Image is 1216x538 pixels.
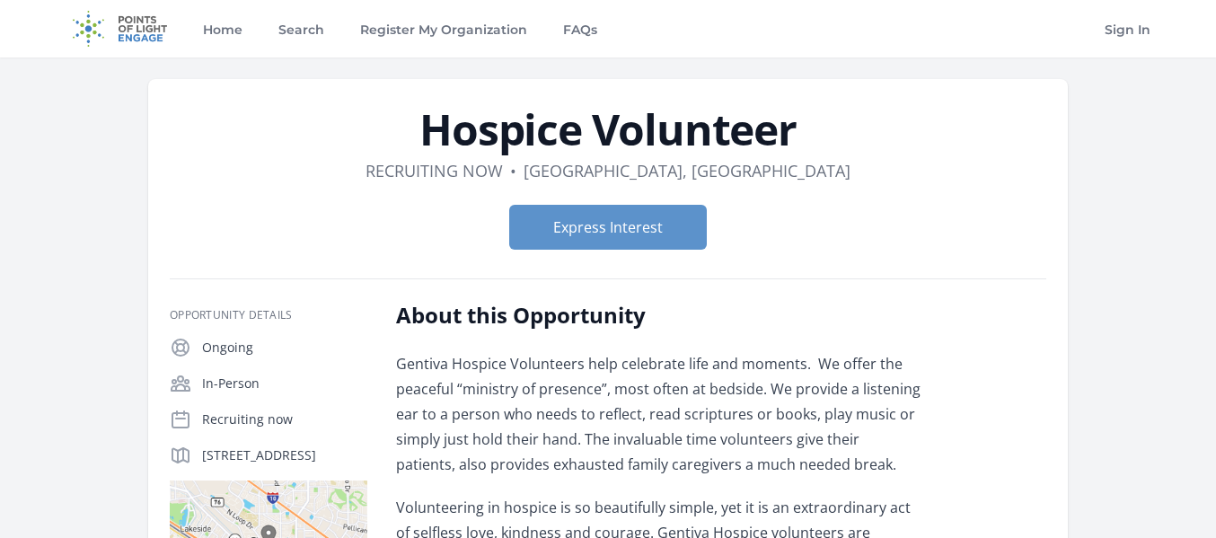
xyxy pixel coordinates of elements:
[202,446,367,464] p: [STREET_ADDRESS]
[366,158,503,183] dd: Recruiting now
[509,205,707,250] button: Express Interest
[170,108,1046,151] h1: Hospice Volunteer
[510,158,516,183] div: •
[170,308,367,322] h3: Opportunity Details
[202,410,367,428] p: Recruiting now
[524,158,850,183] dd: [GEOGRAPHIC_DATA], [GEOGRAPHIC_DATA]
[396,301,921,330] h2: About this Opportunity
[202,375,367,392] p: In-Person
[202,339,367,357] p: Ongoing
[396,351,921,477] p: Gentiva Hospice Volunteers help celebrate life and moments. We offer the peaceful “ministry of pr...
